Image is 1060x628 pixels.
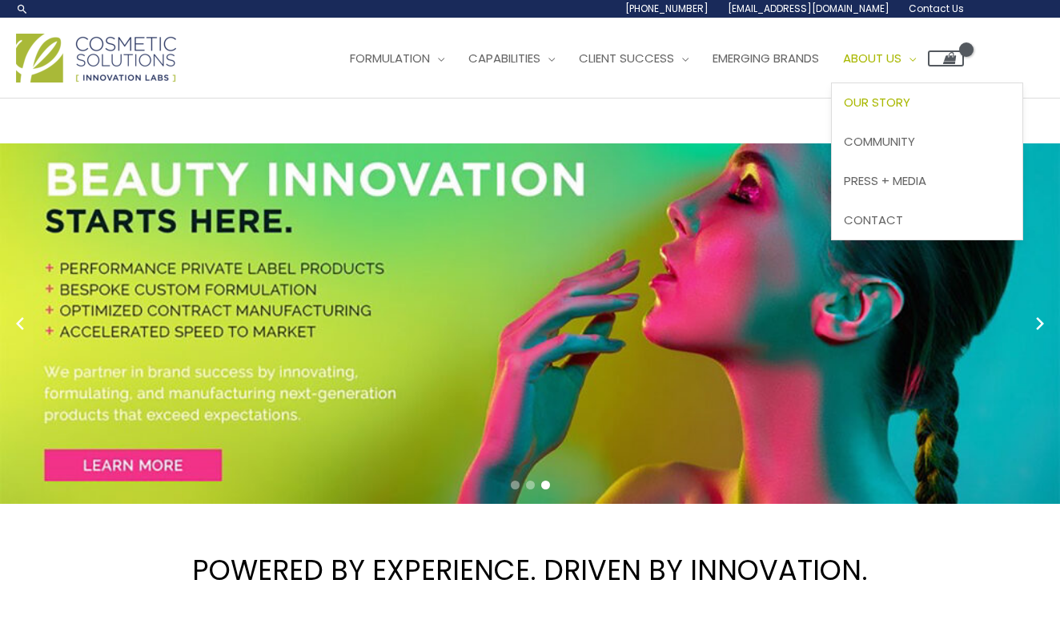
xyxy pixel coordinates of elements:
[844,94,910,111] span: Our Story
[16,2,29,15] a: Search icon link
[844,172,926,189] span: Press + Media
[511,481,520,489] span: Go to slide 1
[832,83,1022,123] a: Our Story
[579,50,674,66] span: Client Success
[625,2,709,15] span: [PHONE_NUMBER]
[832,200,1022,240] a: Contact
[350,50,430,66] span: Formulation
[326,34,964,83] nav: Site Navigation
[541,481,550,489] span: Go to slide 3
[468,50,540,66] span: Capabilities
[713,50,819,66] span: Emerging Brands
[16,34,176,83] img: Cosmetic Solutions Logo
[1028,312,1052,336] button: Next slide
[456,34,567,83] a: Capabilities
[843,50,901,66] span: About Us
[928,50,964,66] a: View Shopping Cart, empty
[844,133,915,150] span: Community
[701,34,831,83] a: Emerging Brands
[526,481,535,489] span: Go to slide 2
[567,34,701,83] a: Client Success
[8,312,32,336] button: Previous slide
[844,211,903,228] span: Contact
[832,123,1022,162] a: Community
[832,161,1022,200] a: Press + Media
[831,34,928,83] a: About Us
[728,2,889,15] span: [EMAIL_ADDRESS][DOMAIN_NAME]
[338,34,456,83] a: Formulation
[909,2,964,15] span: Contact Us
